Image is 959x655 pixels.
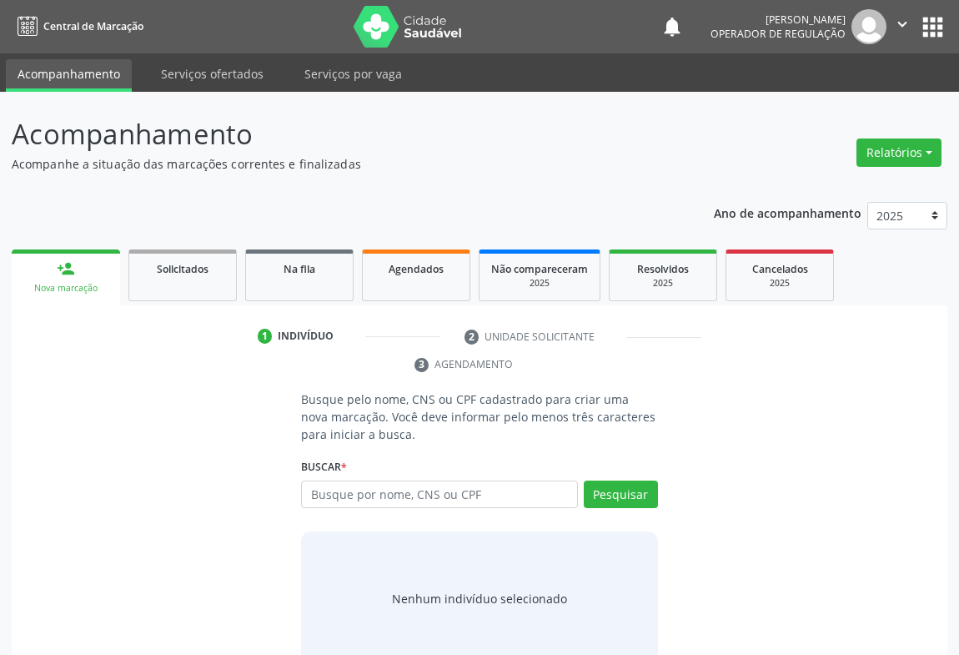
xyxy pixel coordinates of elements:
[6,59,132,92] a: Acompanhamento
[293,59,414,88] a: Serviços por vaga
[278,329,334,344] div: Indivíduo
[738,277,821,290] div: 2025
[301,481,578,509] input: Busque por nome, CNS ou CPF
[491,277,588,290] div: 2025
[637,262,689,276] span: Resolvidos
[710,13,846,27] div: [PERSON_NAME]
[886,9,918,44] button: 
[621,277,705,290] div: 2025
[856,139,941,167] button: Relatórios
[392,590,567,607] div: Nenhum indivíduo selecionado
[12,113,666,155] p: Acompanhamento
[301,390,658,443] p: Busque pelo nome, CNS ou CPF cadastrado para criar uma nova marcação. Você deve informar pelo men...
[258,329,273,344] div: 1
[714,202,861,223] p: Ano de acompanhamento
[149,59,275,88] a: Serviços ofertados
[491,262,588,276] span: Não compareceram
[752,262,808,276] span: Cancelados
[23,282,108,295] div: Nova marcação
[301,455,347,481] label: Buscar
[918,13,947,42] button: apps
[851,9,886,44] img: img
[12,13,143,40] a: Central de Marcação
[57,259,75,278] div: person_add
[12,155,666,173] p: Acompanhe a situação das marcações correntes e finalizadas
[157,262,208,276] span: Solicitados
[660,15,684,38] button: notifications
[584,481,658,509] button: Pesquisar
[43,19,143,33] span: Central de Marcação
[389,262,444,276] span: Agendados
[893,15,911,33] i: 
[710,27,846,41] span: Operador de regulação
[284,262,315,276] span: Na fila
